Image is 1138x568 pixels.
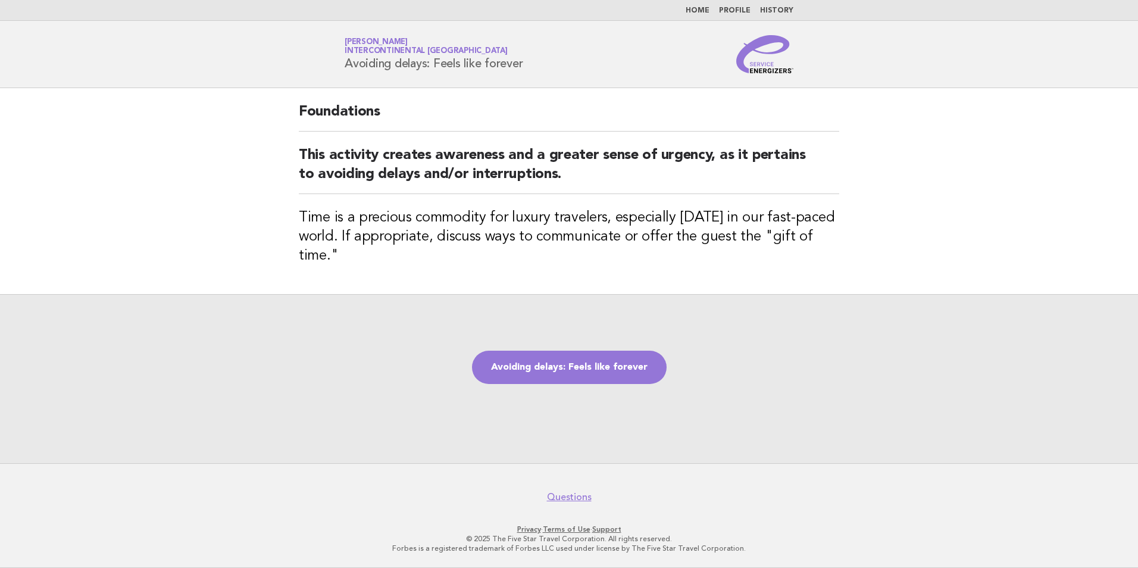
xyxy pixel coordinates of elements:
[547,491,592,503] a: Questions
[299,146,839,194] h2: This activity creates awareness and a greater sense of urgency, as it pertains to avoiding delays...
[760,7,793,14] a: History
[472,351,667,384] a: Avoiding delays: Feels like forever
[205,544,933,553] p: Forbes is a registered trademark of Forbes LLC used under license by The Five Star Travel Corpora...
[592,525,621,533] a: Support
[719,7,751,14] a: Profile
[517,525,541,533] a: Privacy
[299,208,839,266] h3: Time is a precious commodity for luxury travelers, especially [DATE] in our fast-paced world. If ...
[299,102,839,132] h2: Foundations
[686,7,709,14] a: Home
[345,48,508,55] span: InterContinental [GEOGRAPHIC_DATA]
[205,525,933,534] p: · ·
[345,38,508,55] a: [PERSON_NAME]InterContinental [GEOGRAPHIC_DATA]
[205,534,933,544] p: © 2025 The Five Star Travel Corporation. All rights reserved.
[543,525,590,533] a: Terms of Use
[736,35,793,73] img: Service Energizers
[345,39,523,70] h1: Avoiding delays: Feels like forever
